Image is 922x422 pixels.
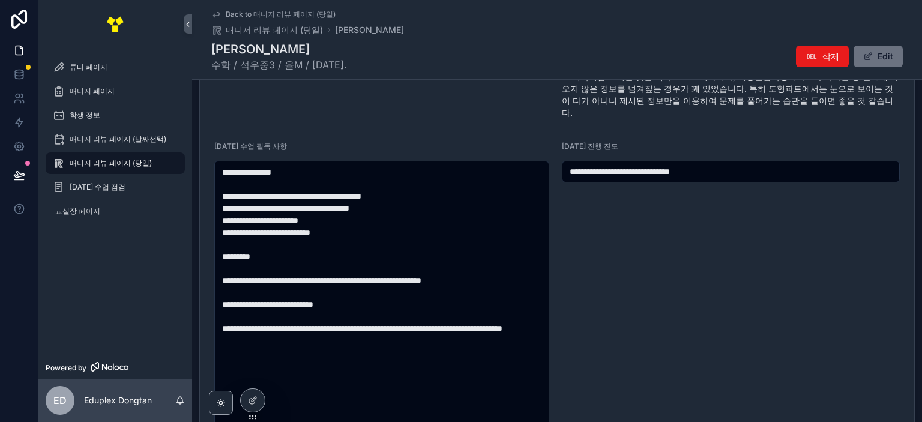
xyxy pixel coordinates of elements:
span: 매니저 페이지 [70,86,115,96]
a: 매니저 리뷰 페이지 (당일) [46,152,185,174]
a: 매니저 리뷰 페이지 (당일) [211,24,323,36]
span: [DATE] 수업 점검 [70,182,125,192]
span: 튜터 페이지 [70,62,107,72]
span: [DATE] 진행 진도 [562,142,618,151]
span: Back to 매니저 리뷰 페이지 (당일) [226,10,336,19]
a: Powered by [38,357,192,379]
span: 매니저 리뷰 페이지 (날짜선택) [70,134,166,144]
a: [PERSON_NAME] [335,24,404,36]
span: Powered by [46,363,86,373]
a: 교실장 페이지 [46,200,185,222]
h1: [PERSON_NAME] [211,41,347,58]
span: 교실장 페이지 [55,206,100,216]
a: [DATE] 수업 점검 [46,176,185,198]
span: 학생 정보 [70,110,100,120]
div: scrollable content [38,48,192,238]
a: 매니저 페이지 [46,80,185,102]
a: 학생 정보 [46,104,185,126]
span: 매니저 리뷰 페이지 (당일) [226,24,323,36]
span: [DATE] 수업 필독 사항 [214,142,287,151]
button: 삭제 [796,46,849,67]
button: Edit [854,46,903,67]
a: Back to 매니저 리뷰 페이지 (당일) [211,10,336,19]
p: Eduplex Dongtan [84,394,152,406]
span: 수학 / 석우중3 / 율M / [DATE]. [211,58,347,72]
span: ED [53,393,67,408]
span: 삭제 [822,50,839,62]
img: App logo [106,14,125,34]
a: 매니저 리뷰 페이지 (날짜선택) [46,128,185,150]
a: 튜터 페이지 [46,56,185,78]
span: 매니저 리뷰 페이지 (당일) [70,158,152,168]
